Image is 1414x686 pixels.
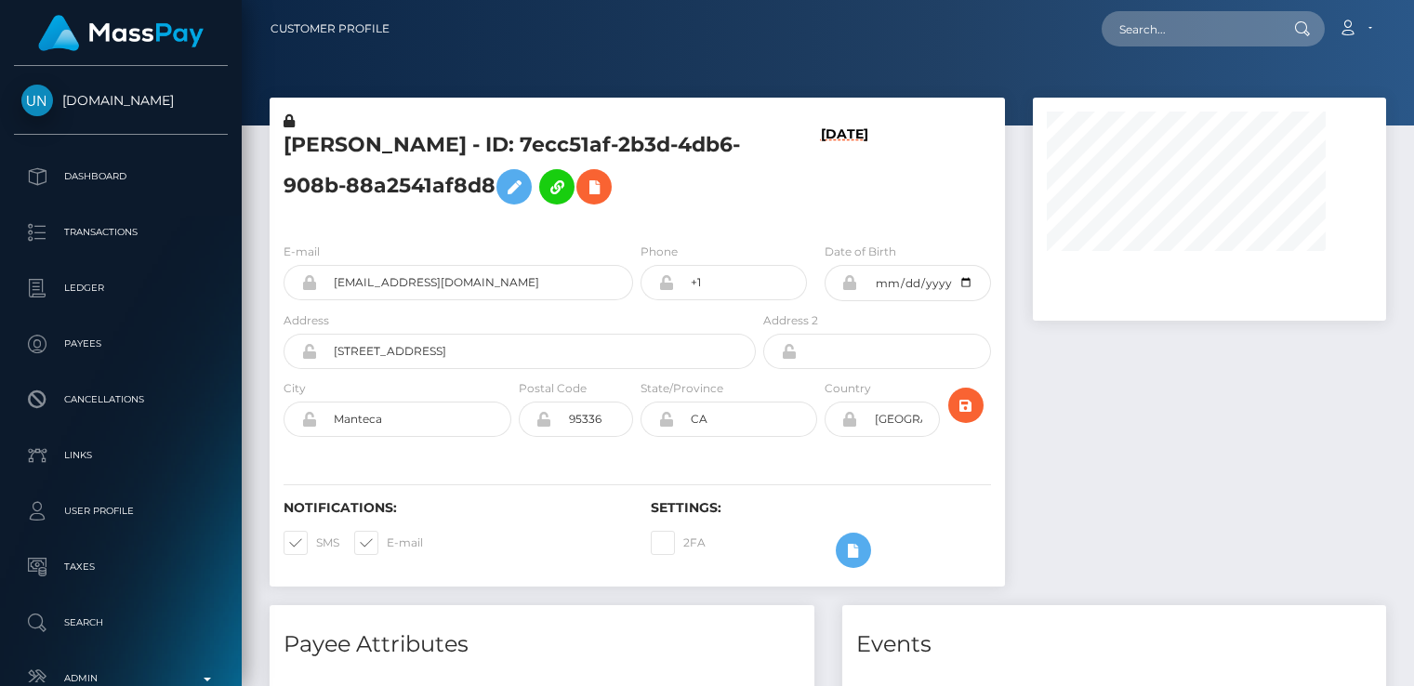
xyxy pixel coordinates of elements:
[21,386,220,414] p: Cancellations
[1102,11,1276,46] input: Search...
[14,544,228,590] a: Taxes
[651,500,990,516] h6: Settings:
[641,244,678,260] label: Phone
[651,531,706,555] label: 2FA
[14,488,228,534] a: User Profile
[21,330,220,358] p: Payees
[21,218,220,246] p: Transactions
[14,432,228,479] a: Links
[284,131,746,214] h5: [PERSON_NAME] - ID: 7ecc51af-2b3d-4db6-908b-88a2541af8d8
[641,380,723,397] label: State/Province
[38,15,204,51] img: MassPay Logo
[14,153,228,200] a: Dashboard
[821,126,868,220] h6: [DATE]
[271,9,390,48] a: Customer Profile
[284,312,329,329] label: Address
[14,92,228,109] span: [DOMAIN_NAME]
[284,380,306,397] label: City
[14,209,228,256] a: Transactions
[14,265,228,311] a: Ledger
[284,531,339,555] label: SMS
[825,244,896,260] label: Date of Birth
[825,380,871,397] label: Country
[21,553,220,581] p: Taxes
[21,609,220,637] p: Search
[14,321,228,367] a: Payees
[21,497,220,525] p: User Profile
[21,442,220,469] p: Links
[856,628,1373,661] h4: Events
[21,274,220,302] p: Ledger
[519,380,587,397] label: Postal Code
[354,531,423,555] label: E-mail
[14,600,228,646] a: Search
[284,628,800,661] h4: Payee Attributes
[21,163,220,191] p: Dashboard
[14,376,228,423] a: Cancellations
[21,85,53,116] img: Unlockt.me
[284,244,320,260] label: E-mail
[284,500,623,516] h6: Notifications:
[763,312,818,329] label: Address 2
